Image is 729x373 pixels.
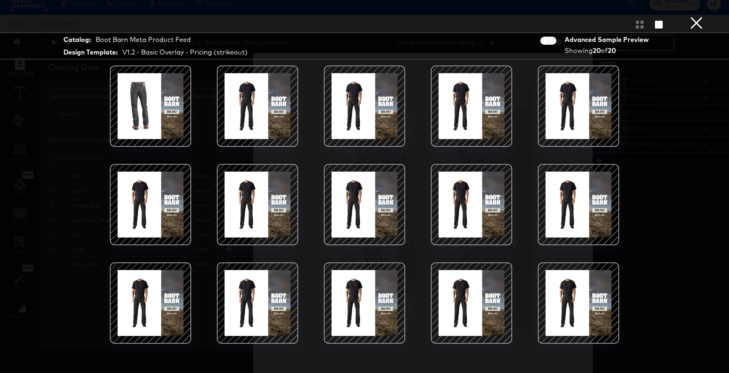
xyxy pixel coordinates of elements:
[122,48,248,57] div: V1.2 - Basic Overlay - Pricing (strikeout)
[96,35,191,44] div: Boot Barn Meta Product Feed
[593,46,601,55] strong: 20
[608,46,616,55] strong: 20
[565,46,652,55] div: Showing of
[63,48,118,57] strong: Design Template:
[565,35,652,44] div: Advanced Sample Preview
[63,35,91,44] strong: Catalog:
